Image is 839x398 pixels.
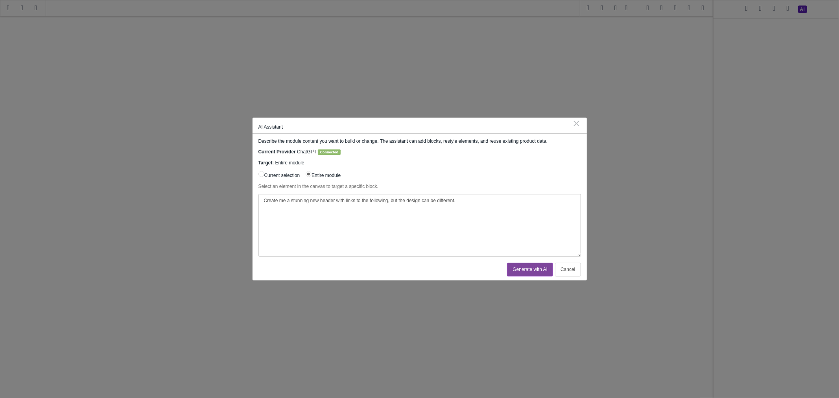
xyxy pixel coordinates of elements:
strong: Current Provider [258,149,296,155]
span: Entire module [275,160,304,166]
button: Cancel [555,263,581,276]
p: Describe the module content you want to build or change. The assistant can add blocks, restyle el... [258,138,581,145]
div: ⨯ [573,120,581,127]
strong: Target: [258,160,274,166]
input: Entire module [306,171,312,177]
input: Current selection [258,171,264,177]
label: Current selection [258,170,300,179]
button: Generate with AI [507,263,553,276]
p: Select an element in the canvas to target a specific block. [258,183,581,190]
span: Connected [318,149,340,155]
div: AI Assistant [258,123,581,131]
span: ChatGPT [297,149,317,155]
label: Entire module [306,170,341,179]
